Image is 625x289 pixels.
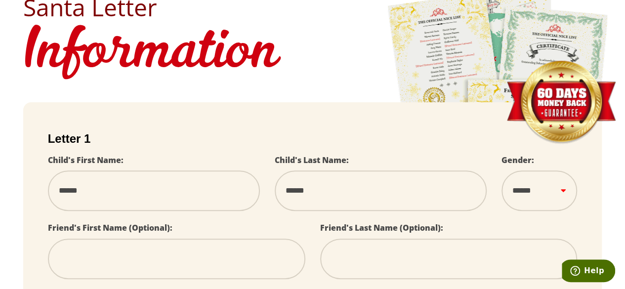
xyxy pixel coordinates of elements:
[275,155,349,165] label: Child's Last Name:
[505,60,617,145] img: Money Back Guarantee
[23,19,602,87] h1: Information
[501,155,534,165] label: Gender:
[48,222,172,233] label: Friend's First Name (Optional):
[562,259,615,284] iframe: Opens a widget where you can find more information
[48,155,124,165] label: Child's First Name:
[320,222,443,233] label: Friend's Last Name (Optional):
[48,132,578,146] h2: Letter 1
